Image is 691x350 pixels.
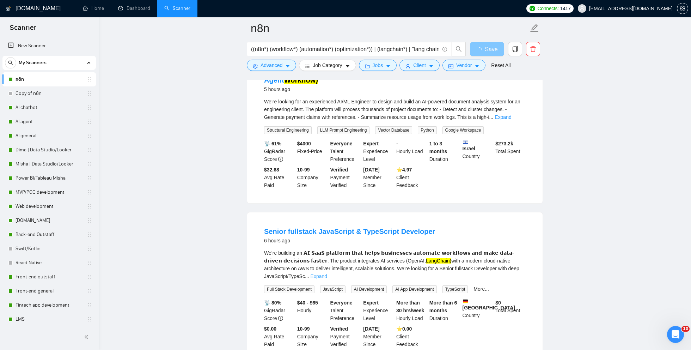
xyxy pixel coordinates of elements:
[426,258,451,264] mark: LangChain)
[526,46,540,52] span: delete
[495,114,511,120] a: Expand
[396,326,412,332] b: ⭐️ 0.00
[2,39,96,53] li: New Scanner
[396,300,424,313] b: More than 30 hrs/week
[6,3,11,14] img: logo
[329,140,362,163] div: Talent Preference
[296,325,329,348] div: Company Size
[386,64,391,69] span: caret-down
[87,302,92,308] span: holder
[530,6,535,11] img: upwork-logo.png
[494,299,527,322] div: Total Spent
[508,46,522,52] span: copy
[253,64,258,69] span: setting
[264,98,526,121] div: We’re looking for an experienced AI/ML Engineer to design and build an AI-powered document analys...
[305,64,310,69] span: bars
[560,5,571,12] span: 1417
[164,5,190,11] a: searchScanner
[5,60,16,65] span: search
[418,126,436,134] span: Python
[16,72,82,86] a: n8n
[395,166,428,189] div: Client Feedback
[299,60,356,71] button: barsJob Categorycaret-down
[251,45,439,54] input: Search Freelance Jobs...
[329,166,362,189] div: Payment Verified
[396,167,412,173] b: ⭐️ 4.97
[16,298,82,312] a: Fintech app development
[16,270,82,284] a: Front-end outstaff
[494,140,527,163] div: Total Spent
[305,273,309,279] span: ...
[320,285,345,293] span: JavaScript
[296,166,329,189] div: Company Size
[330,326,348,332] b: Verified
[16,228,82,242] a: Back-end Outstaff
[297,326,310,332] b: 10-99
[395,325,428,348] div: Client Feedback
[16,256,82,270] a: React Native
[681,326,690,332] span: 10
[264,249,526,280] div: We’re building an 𝗔𝗜 𝗦𝗮𝗮𝗦 𝗽𝗹𝗮𝘁𝗳𝗼𝗿𝗺 𝘁𝗵𝗮𝘁 𝗵𝗲𝗹𝗽𝘀 𝗯𝘂𝘀𝗶𝗻𝗲𝘀𝘀𝗲𝘀 𝗮𝘂𝘁𝗼𝗺𝗮𝘁𝗲 𝘄𝗼𝗿𝗸𝗳𝗹𝗼𝘄𝘀 𝗮𝗻𝗱 𝗺𝗮𝗸𝗲 𝗱𝗮𝘁𝗮-𝗱𝗿𝗶𝘃𝗲𝗻 ...
[297,141,311,146] b: $ 4000
[264,167,279,173] b: $32.68
[537,5,558,12] span: Connects:
[16,101,82,115] a: AI chatbot
[296,299,329,322] div: Hourly
[264,141,281,146] b: 📡 61%
[373,61,383,69] span: Jobs
[87,232,92,237] span: holder
[19,56,47,70] span: My Scanners
[118,5,150,11] a: dashboardDashboard
[263,166,296,189] div: Avg Rate Paid
[83,5,104,11] a: homeHome
[264,85,526,93] div: 5 hours ago
[87,119,92,125] span: holder
[261,61,282,69] span: Advanced
[317,126,370,134] span: LLM Prompt Engineering
[677,3,688,14] button: setting
[297,300,318,306] b: $40 - $65
[87,260,92,266] span: holder
[463,299,515,310] b: [GEOGRAPHIC_DATA]
[330,300,353,306] b: Everyone
[399,60,440,71] button: userClientcaret-down
[16,312,82,326] a: LMS
[330,167,348,173] b: Verified
[16,171,82,185] a: Power BI/Tableau Misha
[8,39,90,53] a: New Scanner
[87,288,92,294] span: holder
[329,325,362,348] div: Payment Verified
[16,157,82,171] a: Misha | Data Studio/Looker
[461,299,494,322] div: Country
[87,133,92,139] span: holder
[87,316,92,322] span: holder
[16,213,82,228] a: [DOMAIN_NAME]
[278,157,283,162] span: info-circle
[16,199,82,213] a: Web development
[489,114,494,120] span: ...
[264,228,435,235] a: Senior fullstack JavaScript & TypeScript Developer
[392,285,436,293] span: AI App Development
[461,140,494,163] div: Country
[485,45,497,54] span: Save
[442,126,484,134] span: Google Workspace
[4,23,42,37] span: Scanner
[264,236,435,245] div: 6 hours ago
[297,167,310,173] b: 10-99
[264,126,312,134] span: Structural Engineering
[16,129,82,143] a: AI general
[264,285,314,293] span: Full Stack Development
[87,77,92,82] span: holder
[247,60,296,71] button: settingAdvancedcaret-down
[359,60,397,71] button: folderJobscaret-down
[429,141,447,154] b: 1 to 3 months
[452,42,466,56] button: search
[5,57,16,68] button: search
[251,19,528,37] input: Scanner name...
[508,42,522,56] button: copy
[285,64,290,69] span: caret-down
[395,140,428,163] div: Hourly Load
[396,141,398,146] b: -
[375,126,412,134] span: Vector Database
[442,47,447,52] span: info-circle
